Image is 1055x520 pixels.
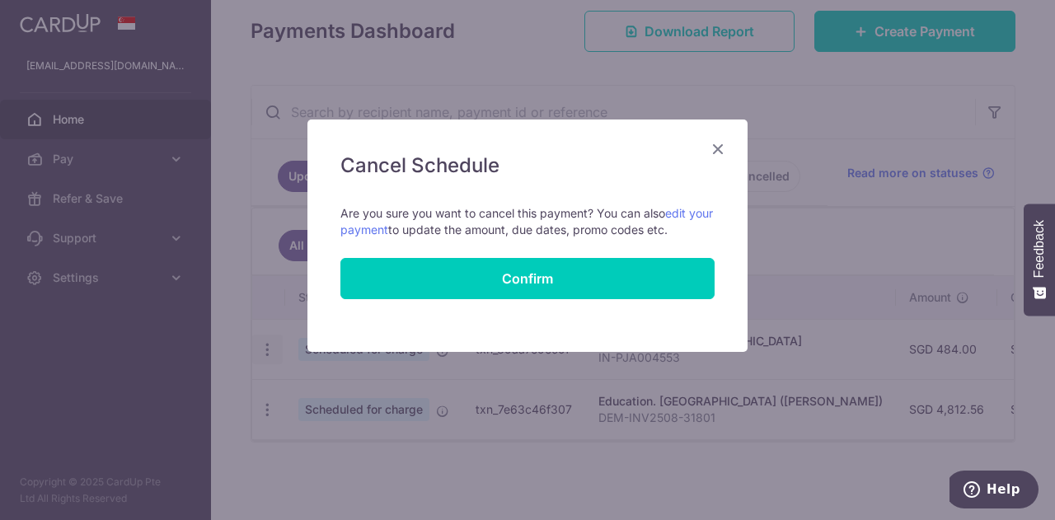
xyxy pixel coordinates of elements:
button: Confirm [340,258,715,299]
h5: Cancel Schedule [340,152,715,179]
span: Feedback [1032,220,1047,278]
button: Close [708,139,728,159]
iframe: Opens a widget where you can find more information [949,471,1039,512]
p: Are you sure you want to cancel this payment? You can also to update the amount, due dates, promo... [340,205,715,238]
button: Feedback - Show survey [1024,204,1055,316]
